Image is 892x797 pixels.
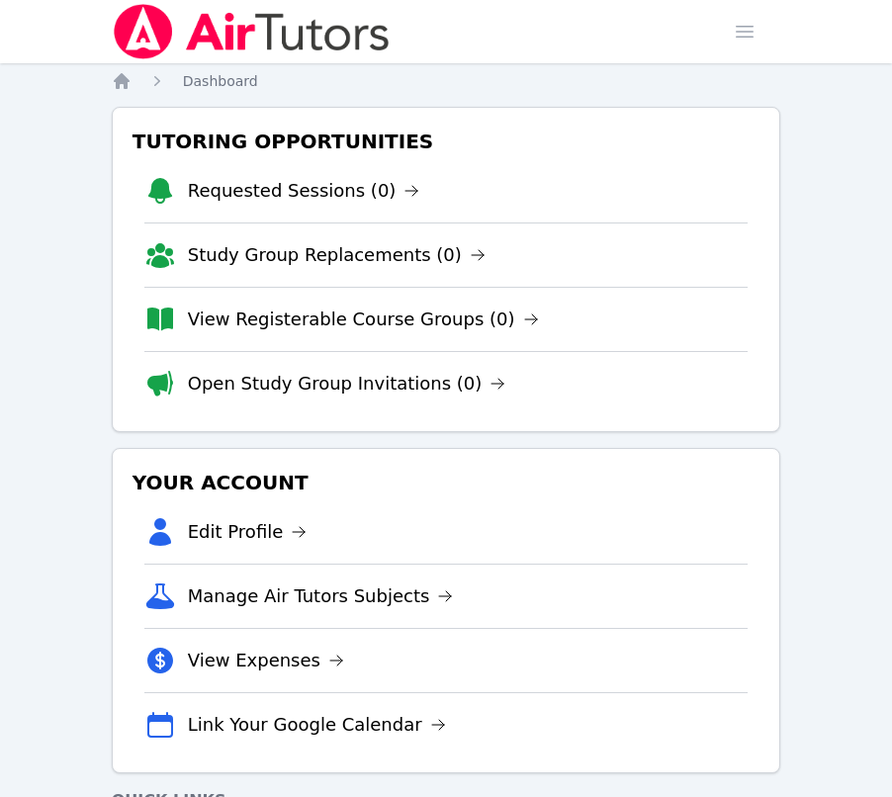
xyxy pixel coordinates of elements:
[188,177,420,205] a: Requested Sessions (0)
[188,711,446,739] a: Link Your Google Calendar
[188,518,308,546] a: Edit Profile
[188,582,454,610] a: Manage Air Tutors Subjects
[129,124,764,159] h3: Tutoring Opportunities
[188,306,539,333] a: View Registerable Course Groups (0)
[183,73,258,89] span: Dashboard
[188,370,506,398] a: Open Study Group Invitations (0)
[129,465,764,500] h3: Your Account
[183,71,258,91] a: Dashboard
[188,241,486,269] a: Study Group Replacements (0)
[188,647,344,674] a: View Expenses
[112,4,392,59] img: Air Tutors
[112,71,781,91] nav: Breadcrumb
